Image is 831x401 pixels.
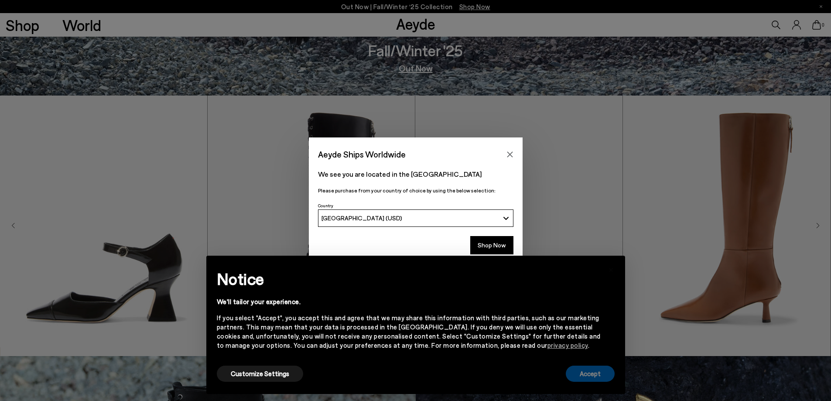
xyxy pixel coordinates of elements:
[601,258,622,279] button: Close this notice
[318,169,513,179] p: We see you are located in the [GEOGRAPHIC_DATA]
[318,147,406,162] span: Aeyde Ships Worldwide
[217,297,601,306] div: We'll tailor your experience.
[318,186,513,195] p: Please purchase from your country of choice by using the below selection:
[318,203,333,208] span: Country
[566,366,615,382] button: Accept
[217,366,303,382] button: Customize Settings
[547,341,588,349] a: privacy policy
[470,236,513,254] button: Shop Now
[608,262,614,275] span: ×
[503,148,516,161] button: Close
[217,313,601,350] div: If you select "Accept", you accept this and agree that we may share this information with third p...
[217,267,601,290] h2: Notice
[321,214,402,222] span: [GEOGRAPHIC_DATA] (USD)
